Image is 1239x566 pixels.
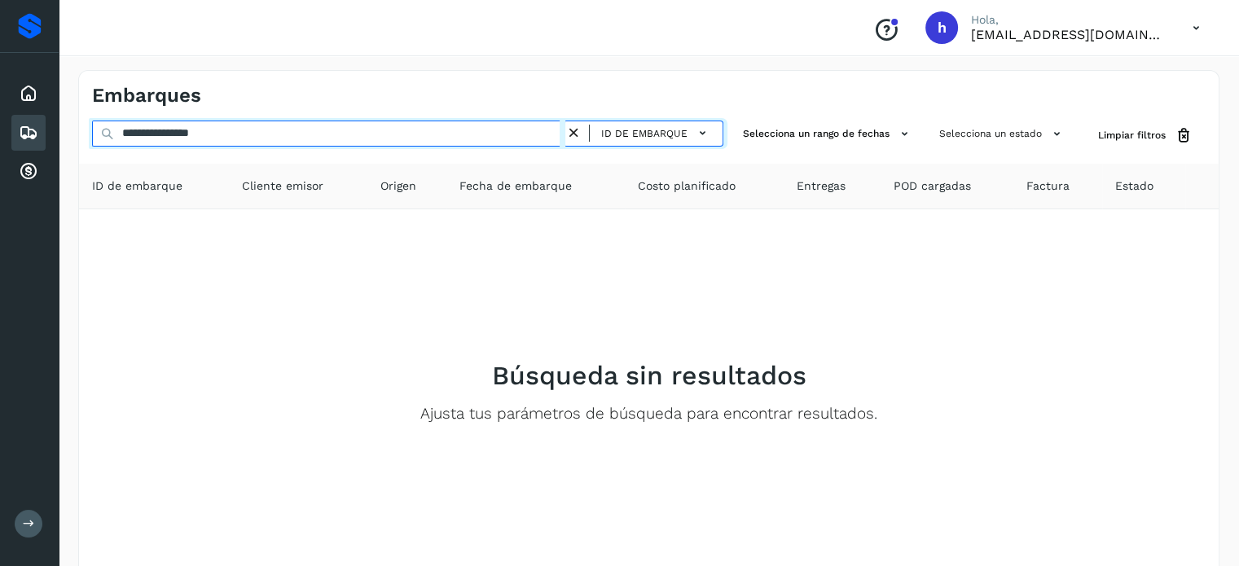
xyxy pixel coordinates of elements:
span: Estado [1115,178,1153,195]
button: Selecciona un estado [933,121,1072,147]
span: Factura [1026,178,1070,195]
span: ID de embarque [92,178,182,195]
button: Selecciona un rango de fechas [736,121,920,147]
p: Hola, [971,13,1167,27]
span: Origen [380,178,416,195]
button: Limpiar filtros [1085,121,1206,151]
p: hpichardo@karesan.com.mx [971,27,1167,42]
span: Fecha de embarque [459,178,572,195]
span: POD cargadas [894,178,971,195]
div: Inicio [11,76,46,112]
p: Ajusta tus parámetros de búsqueda para encontrar resultados. [420,405,877,423]
div: Embarques [11,115,46,151]
div: Cuentas por cobrar [11,154,46,190]
h2: Búsqueda sin resultados [492,360,806,391]
span: Cliente emisor [242,178,323,195]
span: Costo planificado [638,178,736,195]
span: ID de embarque [601,126,688,141]
h4: Embarques [92,84,201,107]
button: ID de embarque [596,121,716,145]
span: Limpiar filtros [1098,128,1166,143]
span: Entregas [797,178,846,195]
